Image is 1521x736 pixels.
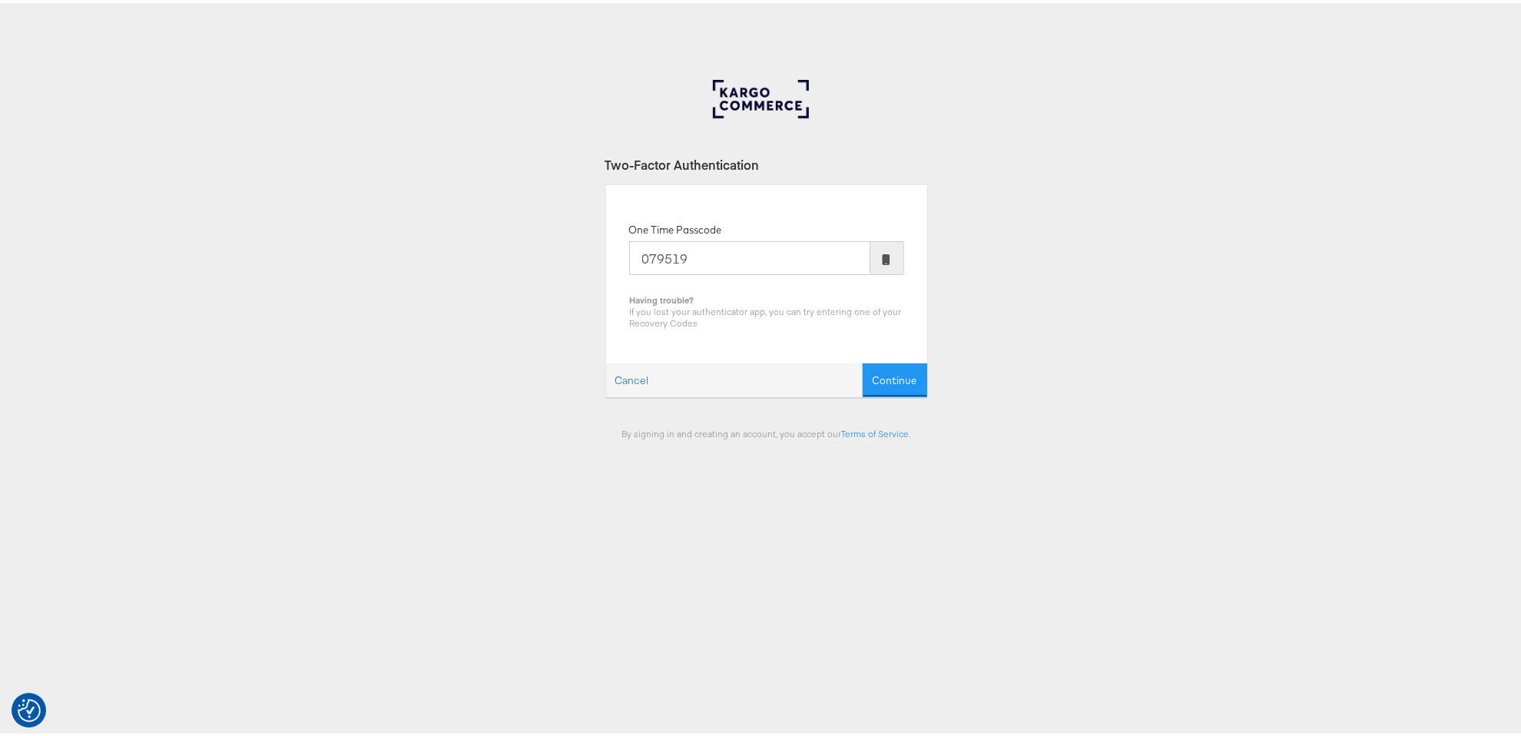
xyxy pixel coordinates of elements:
a: Terms of Service [842,425,910,436]
img: Revisit consent button [18,696,41,719]
a: Cancel [606,361,658,394]
div: Two-Factor Authentication [605,153,928,171]
span: If you lost your authenticator app, you can try entering one of your Recovery Codes [630,303,902,326]
input: Enter the code [629,238,870,272]
div: By signing in and creating an account, you accept our . [605,425,928,436]
button: Consent Preferences [18,696,41,719]
button: Continue [863,360,927,395]
label: One Time Passcode [629,220,722,234]
b: Having trouble? [630,291,694,303]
